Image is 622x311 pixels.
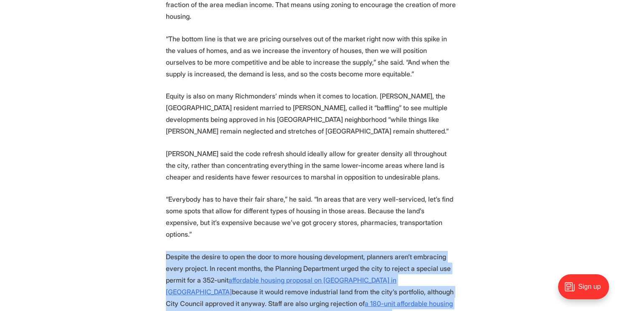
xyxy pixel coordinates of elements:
a: affordable housing proposal on [GEOGRAPHIC_DATA] in [GEOGRAPHIC_DATA] [166,276,396,296]
p: “The bottom line is that we are pricing ourselves out of the market right now with this spike in ... [166,33,457,80]
p: “Everybody has to have their fair share,” he said. “In areas that are very well-serviced, let’s f... [166,193,457,240]
iframe: portal-trigger [551,270,622,311]
p: [PERSON_NAME] said the code refresh should ideally allow for greater density all throughout the c... [166,148,457,183]
p: Equity is also on many Richmonders’ minds when it comes to location. [PERSON_NAME], the [GEOGRAPH... [166,90,457,137]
